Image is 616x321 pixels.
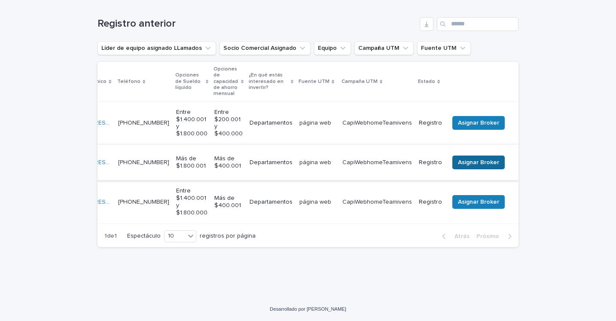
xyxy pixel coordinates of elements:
font: página web [299,199,331,205]
button: Equipo [314,41,351,55]
font: de [107,233,114,239]
font: Departamentos [250,159,293,165]
button: Fuente UTM [417,41,471,55]
a: Desarrollado por [PERSON_NAME] [270,306,346,312]
font: Más de $400.001 [214,156,241,169]
button: Líder de equipo asignado LLamados [98,41,216,55]
font: CapiWebhomeTeamivens [342,159,412,165]
button: Asignar Broker [452,156,505,169]
font: Espectáculo [127,233,161,239]
font: página web [299,120,331,126]
font: Registro [419,199,442,205]
font: Atrás [454,233,470,239]
font: Opciones de capacidad de ahorro mensual [213,67,238,97]
a: [EMAIL_ADDRESS][DOMAIN_NAME] [61,159,158,165]
a: [PHONE_NUMBER] [118,159,169,165]
font: Departamentos [250,120,293,126]
font: Fuente UTM [299,79,329,84]
button: Próximo [473,232,518,240]
font: ¿En qué estás interesado en invertir? [249,73,284,90]
font: Próximo [476,233,499,239]
font: Estado [418,79,435,84]
font: Entre $1.400.001 y $1.800.000 [176,188,208,215]
font: Registro anterior [98,18,176,29]
font: Campaña UTM [342,79,378,84]
button: Campaña UTM [354,41,414,55]
button: Atrás [435,232,473,240]
font: Teléfono [117,79,140,84]
button: Asignar Broker [452,195,505,209]
font: registros por página [200,233,256,239]
font: Entre $200.001 y $400.000 [214,109,243,137]
a: [PHONE_NUMBER] [118,199,169,205]
font: Asignar Broker [458,120,499,126]
font: 10 [168,233,174,239]
font: Departamentos [250,199,293,205]
font: página web [299,159,331,165]
button: Asignar Broker [452,116,505,130]
font: Registro [419,159,442,165]
font: 1 [114,233,117,239]
font: CapiWebhomeTeamivens [342,120,412,126]
font: Más de $1.800.001 [176,156,206,169]
font: Opciones de Sueldo líquido [175,73,201,90]
input: Buscar [437,17,518,31]
font: 1 [104,233,107,239]
font: Registro [419,120,442,126]
a: [EMAIL_ADDRESS][DOMAIN_NAME] [61,120,158,126]
font: Asignar Broker [458,199,499,205]
font: Asignar Broker [458,159,499,165]
font: CapiWebhomeTeamivens [342,199,412,205]
font: Más de $400.001 [214,195,241,208]
button: Socio Comercial Asignado [220,41,311,55]
a: [PHONE_NUMBER] [118,120,169,126]
a: [EMAIL_ADDRESS][DOMAIN_NAME] [61,199,158,205]
font: Entre $1.400.001 y $1.800.000 [176,109,208,137]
